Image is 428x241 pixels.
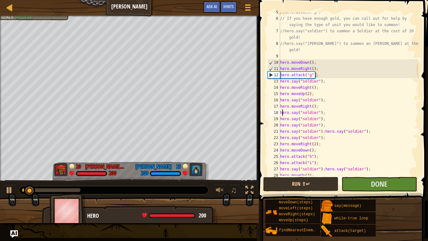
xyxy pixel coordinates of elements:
[268,40,280,53] div: 8
[189,163,203,176] img: thang_avatar_frame.png
[243,185,256,197] button: Toggle fullscreen
[141,171,148,176] div: 200
[231,185,237,195] span: ♫
[268,103,280,110] div: 17
[268,9,280,15] div: 5
[206,3,217,9] span: Ask AI
[199,212,206,219] span: 200
[268,66,280,72] div: 11
[268,97,280,103] div: 16
[268,53,280,59] div: 9
[279,212,315,217] span: moveRight(steps)
[3,185,16,197] button: Ctrl + P: Play
[342,177,417,191] button: Done
[268,147,280,153] div: 24
[279,206,313,211] span: moveLeft(steps)
[268,160,280,166] div: 26
[334,216,368,221] span: while-true loop
[279,218,308,222] span: moveUp(steps)
[263,177,338,191] button: Run ⇧↵
[229,185,240,197] button: ♫
[135,163,172,171] div: [PERSON_NAME]
[268,135,280,141] div: 22
[321,200,333,212] img: portrait.png
[54,163,68,176] img: thang_avatar_frame.png
[268,15,280,28] div: 6
[268,84,280,91] div: 14
[268,78,280,84] div: 13
[321,225,333,237] img: portrait.png
[268,116,280,122] div: 19
[268,72,280,78] div: 12
[334,229,366,233] span: attack(target)
[334,204,361,208] span: say(message)
[142,213,206,218] div: health: 200 / 200 (+0.13/s)
[50,193,86,228] img: thang_avatar_frame.png
[268,91,280,97] div: 15
[268,141,280,147] div: 23
[268,153,280,160] div: 25
[175,163,181,168] div: 25
[268,110,280,116] div: 18
[214,185,226,197] button: Adjust volume
[268,59,280,66] div: 10
[279,228,320,233] span: findNearestEnemy()
[10,230,18,238] button: Ask AI
[265,206,277,218] img: portrait.png
[268,122,280,128] div: 20
[85,163,126,171] div: [PERSON_NAME] [PERSON_NAME]
[268,128,280,135] div: 21
[371,179,387,189] span: Done
[265,225,277,237] img: portrait.png
[268,166,280,172] div: 27
[321,213,333,225] img: portrait.png
[203,1,220,13] button: Ask AI
[87,212,211,220] div: Hero
[268,172,280,179] div: 28
[109,171,116,176] div: 200
[268,28,280,40] div: 7
[240,1,256,16] button: Show game menu
[223,3,234,9] span: Hints
[279,200,313,205] span: moveDown(steps)
[76,163,82,168] div: 20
